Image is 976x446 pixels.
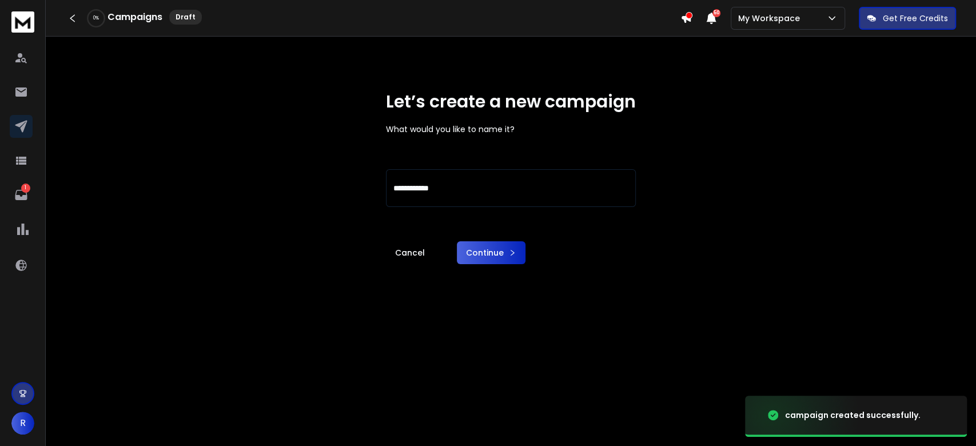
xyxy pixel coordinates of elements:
p: 0 % [93,15,99,22]
div: Draft [169,10,202,25]
h1: Campaigns [107,10,162,24]
a: 1 [10,184,33,206]
img: logo [11,11,34,33]
button: Continue [457,241,525,264]
button: R [11,412,34,435]
button: Get Free Credits [859,7,956,30]
div: campaign created successfully. [785,409,921,421]
h1: Let’s create a new campaign [386,91,636,112]
a: Cancel [386,241,434,264]
p: 1 [21,184,30,193]
p: What would you like to name it? [386,124,636,135]
span: 50 [712,9,720,17]
p: Get Free Credits [883,13,948,24]
p: My Workspace [738,13,804,24]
